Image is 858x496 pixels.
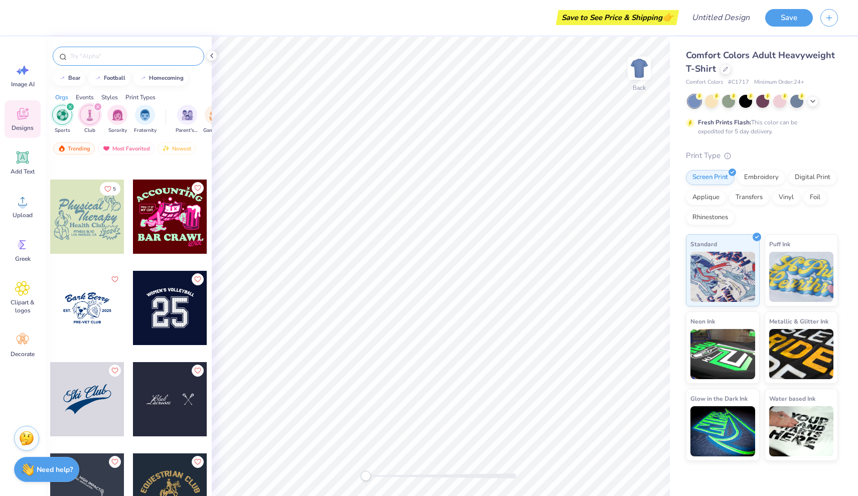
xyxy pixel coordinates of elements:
[176,105,199,134] button: filter button
[52,105,72,134] button: filter button
[558,10,676,25] div: Save to See Price & Shipping
[686,49,835,75] span: Comfort Colors Adult Heavyweight T-Shirt
[104,75,125,81] div: football
[192,273,204,285] button: Like
[108,127,127,134] span: Sorority
[94,75,102,81] img: trend_line.gif
[52,105,72,134] div: filter for Sports
[698,118,751,126] strong: Fresh Prints Flash:
[769,393,815,404] span: Water based Ink
[139,109,151,121] img: Fraternity Image
[11,350,35,358] span: Decorate
[134,105,157,134] button: filter button
[729,190,769,205] div: Transfers
[686,150,838,161] div: Print Type
[58,145,66,152] img: trending.gif
[209,109,221,121] img: Game Day Image
[684,8,758,28] input: Untitled Design
[203,105,226,134] div: filter for Game Day
[182,109,193,121] img: Parent's Weekend Image
[109,273,121,285] button: Like
[690,316,715,326] span: Neon Ink
[102,145,110,152] img: most_fav.gif
[113,187,116,192] span: 5
[662,11,673,23] span: 👉
[98,142,155,154] div: Most Favorited
[84,109,95,121] img: Club Image
[686,190,726,205] div: Applique
[53,142,95,154] div: Trending
[80,105,100,134] div: filter for Club
[203,105,226,134] button: filter button
[192,182,204,194] button: Like
[12,124,34,132] span: Designs
[176,127,199,134] span: Parent's Weekend
[738,170,785,185] div: Embroidery
[754,78,804,87] span: Minimum Order: 24 +
[769,406,834,456] img: Water based Ink
[686,78,723,87] span: Comfort Colors
[139,75,147,81] img: trend_line.gif
[769,329,834,379] img: Metallic & Glitter Ink
[109,365,121,377] button: Like
[57,109,68,121] img: Sports Image
[698,118,821,136] div: This color can be expedited for 5 day delivery.
[11,80,35,88] span: Image AI
[176,105,199,134] div: filter for Parent's Weekend
[134,127,157,134] span: Fraternity
[37,465,73,474] strong: Need help?
[68,75,80,81] div: bear
[80,105,100,134] button: filter button
[690,239,717,249] span: Standard
[11,168,35,176] span: Add Text
[203,127,226,134] span: Game Day
[690,393,748,404] span: Glow in the Dark Ink
[6,298,39,314] span: Clipart & logos
[15,255,31,263] span: Greek
[769,252,834,302] img: Puff Ink
[765,9,813,27] button: Save
[88,71,130,86] button: football
[769,239,790,249] span: Puff Ink
[192,365,204,377] button: Like
[690,329,755,379] img: Neon Ink
[53,71,85,86] button: bear
[158,142,196,154] div: Newest
[686,170,735,185] div: Screen Print
[13,211,33,219] span: Upload
[100,182,120,196] button: Like
[149,75,184,81] div: homecoming
[690,252,755,302] img: Standard
[769,316,828,326] span: Metallic & Glitter Ink
[133,71,188,86] button: homecoming
[162,145,170,152] img: newest.gif
[125,93,156,102] div: Print Types
[192,456,204,468] button: Like
[107,105,127,134] div: filter for Sorority
[134,105,157,134] div: filter for Fraternity
[788,170,837,185] div: Digital Print
[101,93,118,102] div: Styles
[690,406,755,456] img: Glow in the Dark Ink
[76,93,94,102] div: Events
[55,93,68,102] div: Orgs
[728,78,749,87] span: # C1717
[69,51,198,61] input: Try "Alpha"
[107,105,127,134] button: filter button
[629,58,649,78] img: Back
[686,210,735,225] div: Rhinestones
[361,471,371,481] div: Accessibility label
[803,190,827,205] div: Foil
[109,456,121,468] button: Like
[772,190,800,205] div: Vinyl
[633,83,646,92] div: Back
[55,127,70,134] span: Sports
[112,109,123,121] img: Sorority Image
[84,127,95,134] span: Club
[58,75,66,81] img: trend_line.gif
